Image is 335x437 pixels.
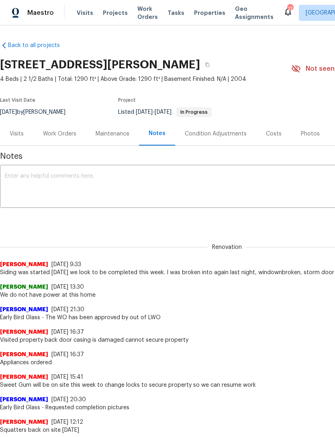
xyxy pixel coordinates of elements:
div: Visits [10,130,24,138]
span: - [136,109,172,115]
span: [DATE] 16:37 [51,352,84,357]
span: Tasks [167,10,184,16]
span: [DATE] 20:30 [51,397,86,402]
div: Costs [266,130,282,138]
span: [DATE] 21:30 [51,307,84,312]
div: 17 [287,5,293,13]
span: [DATE] 9:33 [51,262,81,267]
span: [DATE] [136,109,153,115]
span: [DATE] [155,109,172,115]
button: Copy Address [200,57,214,72]
span: Renovation [207,243,247,251]
span: Visits [77,9,93,17]
span: [DATE] 12:12 [51,419,83,425]
span: Properties [194,9,225,17]
span: Projects [103,9,128,17]
span: [DATE] 15:41 [51,374,83,380]
span: [DATE] 13:30 [51,284,84,290]
div: Photos [301,130,320,138]
span: [DATE] 16:37 [51,329,84,335]
div: Notes [149,129,165,137]
span: Geo Assignments [235,5,274,21]
span: Maestro [27,9,54,17]
span: In Progress [177,110,211,115]
div: Maintenance [96,130,129,138]
div: Condition Adjustments [185,130,247,138]
span: Listed [118,109,212,115]
span: Project [118,98,136,103]
div: Work Orders [43,130,76,138]
span: Work Orders [137,5,158,21]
